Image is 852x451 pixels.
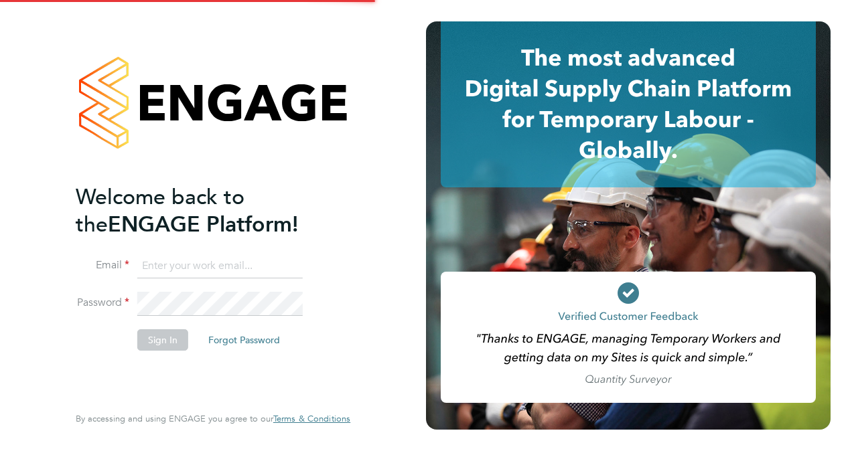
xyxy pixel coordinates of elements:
[76,258,129,272] label: Email
[137,254,303,278] input: Enter your work email...
[273,414,350,424] a: Terms & Conditions
[76,183,337,238] h2: ENGAGE Platform!
[76,184,244,238] span: Welcome back to the
[76,413,350,424] span: By accessing and using ENGAGE you agree to our
[76,296,129,310] label: Password
[137,329,188,351] button: Sign In
[273,413,350,424] span: Terms & Conditions
[198,329,291,351] button: Forgot Password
